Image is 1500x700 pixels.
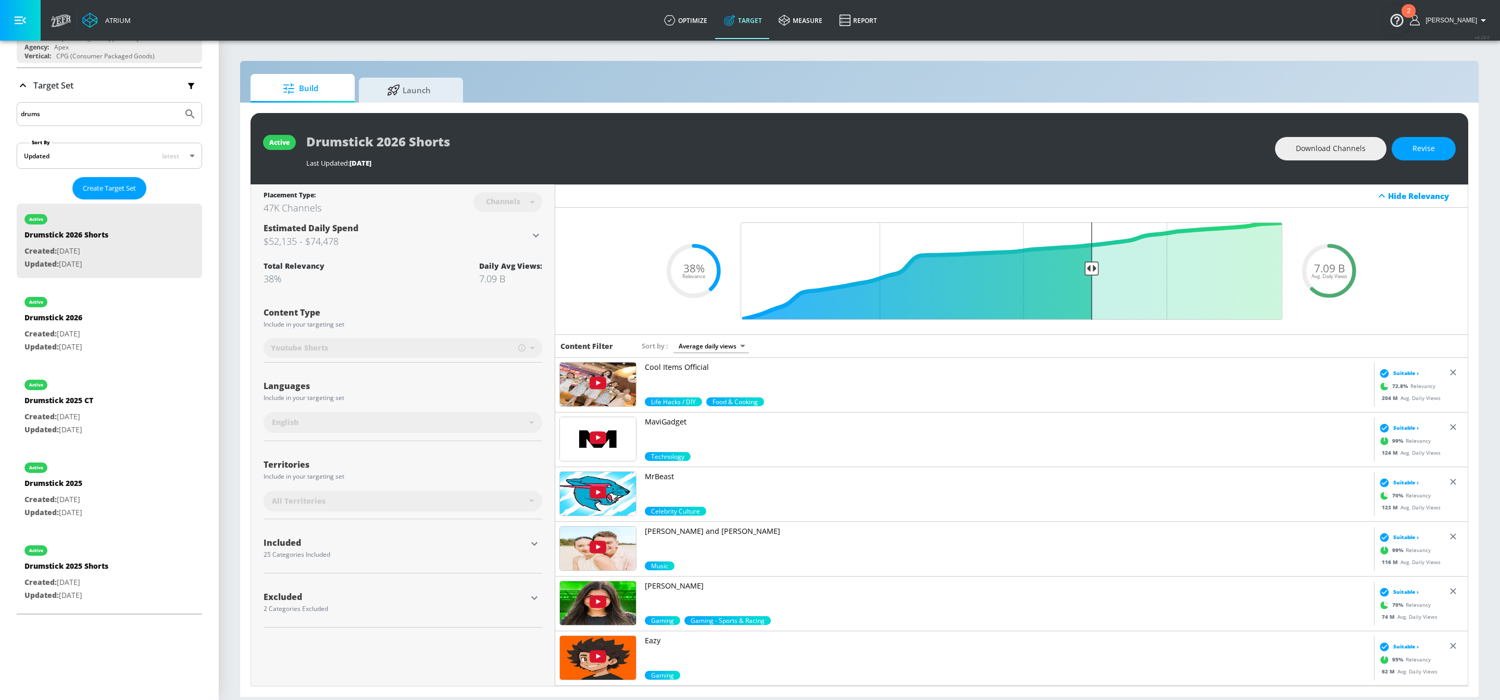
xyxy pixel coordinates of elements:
[518,343,526,353] span: Includes videos up to 60 seconds, some of which may not be categorized as Shorts.
[264,491,542,511] div: All Territories
[349,158,371,168] span: [DATE]
[264,261,324,271] div: Total Relevancy
[1382,394,1401,401] span: 204 M
[17,535,202,609] div: activeDrumstick 2025 ShortsCreated:[DATE]Updated:[DATE]
[642,341,668,351] span: Sort by
[479,261,542,271] div: Daily Avg Views:
[481,197,526,206] div: Channels
[673,339,749,353] div: Average daily views
[1393,588,1419,596] span: Suitable ›
[179,103,202,126] button: Submit Search
[264,395,542,401] div: Include in your targeting set
[24,52,51,60] div: Vertical:
[1275,137,1386,160] button: Download Channels
[645,526,1370,536] p: [PERSON_NAME] and [PERSON_NAME]
[1377,477,1419,488] div: Suitable ›
[24,576,108,589] p: [DATE]
[264,473,542,480] div: Include in your targeting set
[716,2,770,39] a: Target
[29,382,43,387] div: active
[24,245,108,258] p: [DATE]
[24,493,82,506] p: [DATE]
[706,397,764,406] span: Food & Cooking
[1393,424,1419,432] span: Suitable ›
[24,494,57,504] span: Created:
[264,460,542,469] div: Territories
[1377,586,1419,597] div: Suitable ›
[24,258,108,271] p: [DATE]
[17,204,202,278] div: activeDrumstick 2026 ShortsCreated:[DATE]Updated:[DATE]
[1382,667,1397,674] span: 62 M
[1392,437,1406,445] span: 99 %
[24,329,57,339] span: Created:
[560,472,636,516] img: UUX6OQ3DkcsbYNE6H8uQQuVA
[1377,422,1419,433] div: Suitable ›
[29,465,43,470] div: active
[645,452,691,461] div: 99.0%
[272,417,298,428] span: English
[264,202,321,214] div: 47K Channels
[1382,448,1401,456] span: 124 M
[272,496,326,506] span: All Territories
[24,341,82,354] p: [DATE]
[24,230,108,245] div: Drumstick 2026 Shorts
[30,139,52,146] label: Sort By
[162,152,179,160] span: latest
[1421,17,1477,24] span: login as: rachel.berman@zefr.com
[1377,433,1431,448] div: Relevancy
[17,452,202,527] div: activeDrumstick 2025Created:[DATE]Updated:[DATE]
[264,308,542,317] div: Content Type
[1393,533,1419,541] span: Suitable ›
[82,12,131,28] a: Atrium
[560,527,636,570] img: UU5OVPGQqCUm0CCyVzELGITQ
[29,299,43,305] div: active
[1382,5,1411,34] button: Open Resource Center, 2 new notifications
[682,274,705,279] span: Relevance
[33,80,73,91] p: Target Set
[560,581,636,625] img: UU1a2ZCw7tugRZYRMnecNj3A
[645,671,680,680] div: 95.0%
[1392,546,1406,554] span: 99 %
[101,16,131,25] div: Atrium
[17,369,202,444] div: activeDrumstick 2025 CTCreated:[DATE]Updated:[DATE]
[1377,667,1437,675] div: Avg. Daily Views
[645,507,706,516] span: Celebrity Culture
[645,561,674,570] span: Music
[24,246,57,256] span: Created:
[656,2,716,39] a: optimize
[735,222,1287,320] input: Final Threshold
[560,636,636,680] img: UU26Dh5DnhaqFxNw0SoF8s3g
[479,272,542,285] div: 7.09 B
[24,395,93,410] div: Drumstick 2025 CT
[17,102,202,614] div: Target Set
[24,561,108,576] div: Drumstick 2025 Shorts
[1393,643,1419,651] span: Suitable ›
[1407,11,1410,24] div: 2
[24,43,49,52] div: Agency:
[1377,558,1441,566] div: Avg. Daily Views
[264,552,527,558] div: 25 Categories Included
[706,397,764,406] div: 70.0%
[264,382,542,390] div: Languages
[645,616,680,625] span: Gaming
[29,217,43,222] div: active
[560,341,613,351] h6: Content Filter
[24,423,93,436] p: [DATE]
[1392,601,1406,609] span: 70 %
[560,417,636,461] img: UUJfNJmcv6LXCDsaa2kB_-7A
[264,539,527,547] div: Included
[17,199,202,614] nav: list of Target Set
[645,471,1370,482] p: MrBeast
[645,417,1370,427] p: MaviGadget
[24,507,59,517] span: Updated:
[645,362,1370,372] p: Cool Items Official
[645,417,1370,452] a: MaviGadget
[24,478,82,493] div: Drumstick 2025
[683,263,705,274] span: 38%
[1377,612,1437,620] div: Avg. Daily Views
[306,158,1265,168] div: Last Updated:
[72,177,146,199] button: Create Target Set
[645,581,1370,616] a: [PERSON_NAME]
[645,561,674,570] div: 99.0%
